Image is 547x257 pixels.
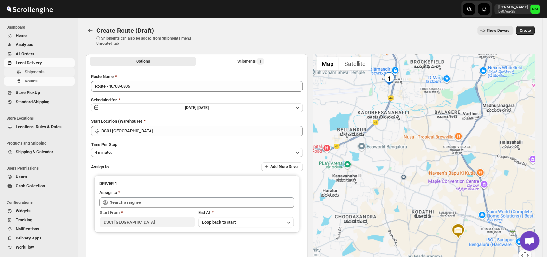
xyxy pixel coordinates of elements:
button: Selected Shipments [197,57,304,66]
span: Delivery Apps [16,236,42,240]
span: [DATE] [197,105,209,110]
span: Start Location (Warehouse) [91,119,142,124]
span: Home [16,33,27,38]
span: Add More Driver [270,164,299,169]
button: Routes [4,77,75,86]
span: Analytics [16,42,33,47]
p: ⓘ Shipments can also be added from Shipments menu Unrouted tab [96,36,199,46]
span: Show Drivers [487,28,509,33]
input: Search assignee [110,197,294,208]
span: Widgets [16,208,31,213]
button: Widgets [4,206,75,215]
a: Open chat [520,231,539,251]
span: Narjit Magar [530,5,540,14]
img: ScrollEngine [5,1,54,17]
button: Shipments [4,67,75,77]
span: All Orders [16,51,34,56]
button: Delivery Apps [4,234,75,243]
input: Eg: Bengaluru Route [91,81,303,92]
span: Shipments [25,69,45,74]
button: Shipping & Calendar [4,147,75,156]
span: Configurations [7,200,75,205]
h3: DRIVER 1 [99,180,294,187]
span: Dashboard [7,25,75,30]
button: 4 minutes [91,148,303,157]
span: 4 minutes [95,150,112,155]
button: All Orders [4,49,75,58]
span: Routes [25,79,38,83]
button: User menu [494,4,540,14]
span: Store Locations [7,116,75,121]
span: [DATE] | [185,105,197,110]
span: Tracking [16,217,32,222]
span: Assign to [91,165,109,169]
button: WorkFlow [4,243,75,252]
span: Standard Shipping [16,99,49,104]
text: NM [532,7,538,11]
p: [PERSON_NAME] [498,5,528,10]
span: Notifications [16,226,39,231]
button: Notifications [4,225,75,234]
span: Create [520,28,531,33]
span: Scheduled for [91,97,117,102]
button: Cash Collection [4,181,75,190]
span: Shipping & Calendar [16,149,53,154]
span: Options [136,59,150,64]
span: Locations, Rules & Rates [16,124,62,129]
div: Assign to [99,190,117,196]
span: Users [16,174,27,179]
div: Shipments [237,58,264,65]
div: 1 [383,72,396,85]
button: Add More Driver [261,162,303,171]
span: Route Name [91,74,114,79]
span: 1 [259,59,261,64]
span: WorkFlow [16,245,34,250]
button: Locations, Rules & Rates [4,122,75,131]
span: Users Permissions [7,166,75,171]
button: All Route Options [90,57,196,66]
button: Tracking [4,215,75,225]
span: Cash Collection [16,183,45,188]
button: Analytics [4,40,75,49]
button: Create [516,26,535,35]
button: Show satellite imagery [339,57,371,70]
span: Loop back to start [202,220,236,225]
button: Routes [86,26,95,35]
span: Products and Shipping [7,141,75,146]
button: Show Drivers [477,26,513,35]
div: End At [198,209,293,216]
button: Show street map [316,57,339,70]
button: Home [4,31,75,40]
button: Users [4,172,75,181]
input: Search location [101,126,303,136]
span: Time Per Stop [91,142,117,147]
span: Local Delivery [16,60,42,65]
span: Create Route (Draft) [96,27,154,34]
span: Start From [100,210,120,215]
span: Store PickUp [16,90,40,95]
button: Loop back to start [198,217,293,227]
button: [DATE]|[DATE] [91,103,303,112]
p: b607ea-2b [498,10,528,14]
